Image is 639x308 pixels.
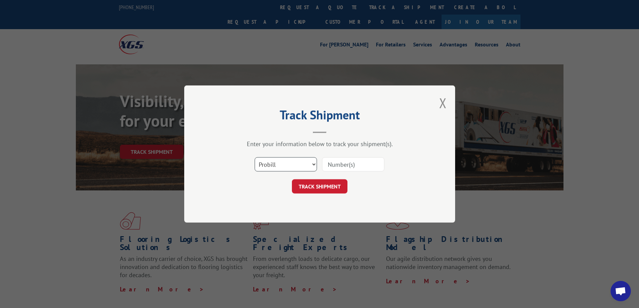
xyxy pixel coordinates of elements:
[218,140,421,148] div: Enter your information below to track your shipment(s).
[439,94,447,112] button: Close modal
[611,281,631,301] div: Open chat
[218,110,421,123] h2: Track Shipment
[292,179,347,193] button: TRACK SHIPMENT
[322,157,384,171] input: Number(s)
